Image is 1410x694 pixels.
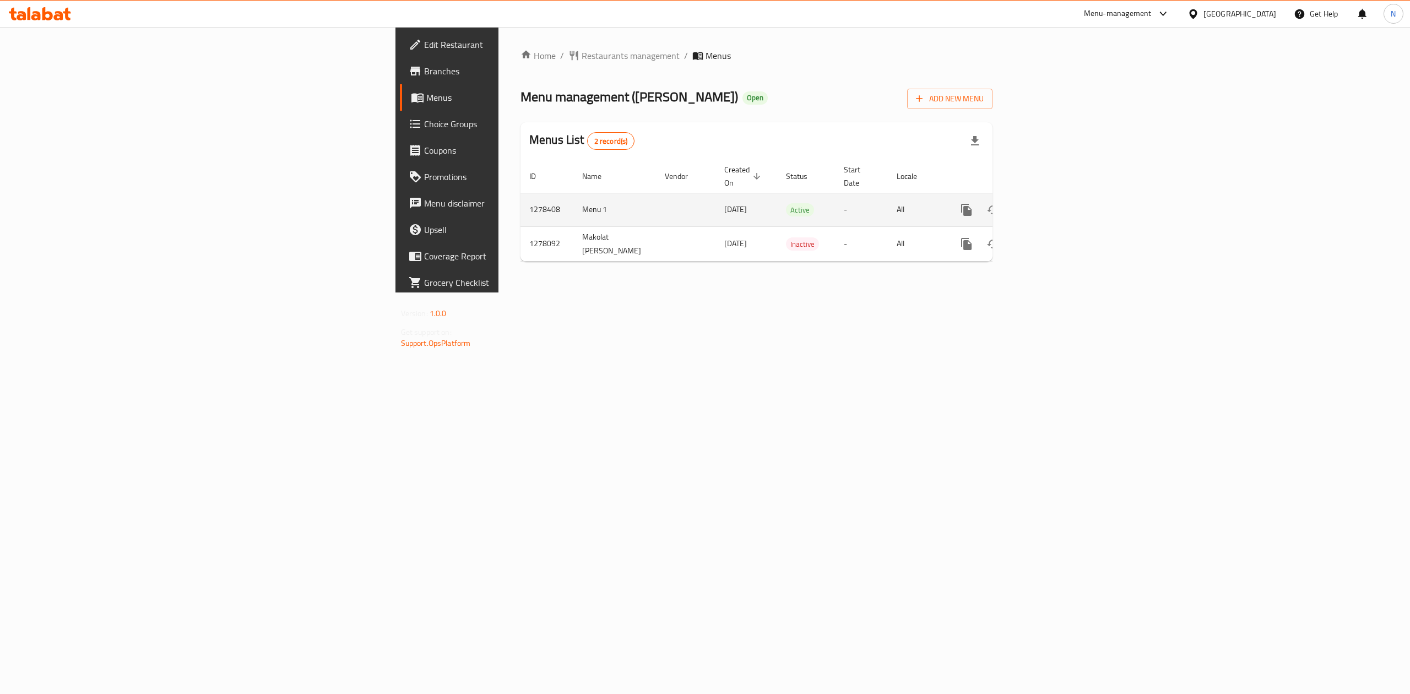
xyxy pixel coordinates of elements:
[424,276,622,289] span: Grocery Checklist
[400,269,631,296] a: Grocery Checklist
[786,238,819,251] span: Inactive
[401,306,428,321] span: Version:
[582,170,616,183] span: Name
[1084,7,1152,20] div: Menu-management
[424,170,622,183] span: Promotions
[724,236,747,251] span: [DATE]
[400,137,631,164] a: Coupons
[400,58,631,84] a: Branches
[529,170,550,183] span: ID
[962,128,988,154] div: Export file
[424,197,622,210] span: Menu disclaimer
[844,163,875,189] span: Start Date
[897,170,931,183] span: Locale
[424,144,622,157] span: Coupons
[665,170,702,183] span: Vendor
[424,223,622,236] span: Upsell
[724,202,747,216] span: [DATE]
[980,197,1006,223] button: Change Status
[588,136,634,147] span: 2 record(s)
[400,190,631,216] a: Menu disclaimer
[980,231,1006,257] button: Change Status
[786,237,819,251] div: Inactive
[907,89,993,109] button: Add New Menu
[426,91,622,104] span: Menus
[786,204,814,216] span: Active
[1391,8,1396,20] span: N
[742,91,768,105] div: Open
[520,49,993,62] nav: breadcrumb
[424,64,622,78] span: Branches
[742,93,768,102] span: Open
[401,325,452,339] span: Get support on:
[724,163,764,189] span: Created On
[1203,8,1276,20] div: [GEOGRAPHIC_DATA]
[706,49,731,62] span: Menus
[786,203,814,216] div: Active
[888,226,945,261] td: All
[529,132,634,150] h2: Menus List
[401,336,471,350] a: Support.OpsPlatform
[953,197,980,223] button: more
[888,193,945,226] td: All
[424,117,622,131] span: Choice Groups
[400,31,631,58] a: Edit Restaurant
[424,38,622,51] span: Edit Restaurant
[916,92,984,106] span: Add New Menu
[400,84,631,111] a: Menus
[684,49,688,62] li: /
[400,243,631,269] a: Coverage Report
[400,111,631,137] a: Choice Groups
[587,132,635,150] div: Total records count
[400,164,631,190] a: Promotions
[835,193,888,226] td: -
[400,216,631,243] a: Upsell
[953,231,980,257] button: more
[430,306,447,321] span: 1.0.0
[786,170,822,183] span: Status
[424,250,622,263] span: Coverage Report
[945,160,1068,193] th: Actions
[520,160,1068,262] table: enhanced table
[835,226,888,261] td: -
